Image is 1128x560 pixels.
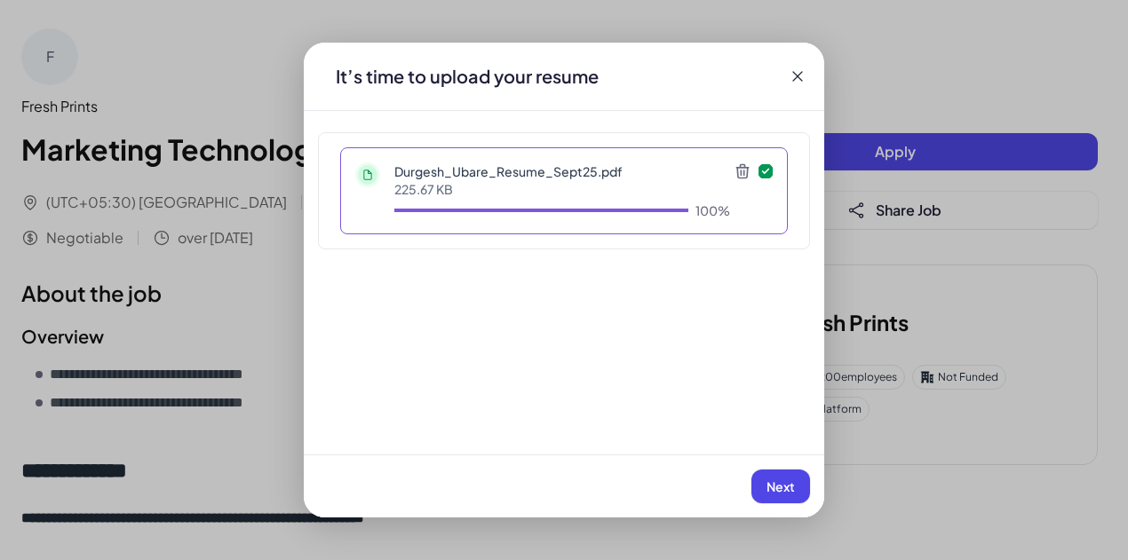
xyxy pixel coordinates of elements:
div: It’s time to upload your resume [322,64,613,89]
span: Next [767,478,795,494]
div: 100% [695,201,730,219]
p: Durgesh_Ubare_Resume_Sept25.pdf [394,162,730,180]
p: 225.67 KB [394,180,730,198]
button: Next [751,469,810,503]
